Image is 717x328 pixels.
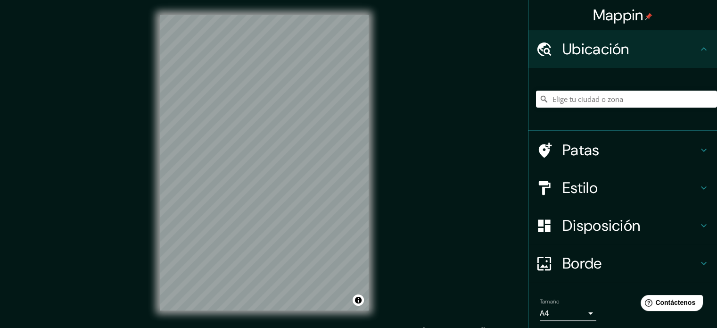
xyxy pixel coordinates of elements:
div: Patas [528,131,717,169]
input: Elige tu ciudad o zona [536,91,717,108]
font: Patas [562,140,600,160]
div: Disposición [528,207,717,244]
font: Mappin [593,5,643,25]
font: Ubicación [562,39,629,59]
div: Ubicación [528,30,717,68]
font: Estilo [562,178,598,198]
canvas: Mapa [160,15,369,311]
div: Borde [528,244,717,282]
img: pin-icon.png [645,13,652,20]
font: Disposición [562,216,640,235]
font: Borde [562,253,602,273]
font: Tamaño [540,298,559,305]
div: Estilo [528,169,717,207]
font: A4 [540,308,549,318]
button: Activar o desactivar atribución [353,294,364,306]
iframe: Lanzador de widgets de ayuda [633,291,707,318]
div: A4 [540,306,596,321]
